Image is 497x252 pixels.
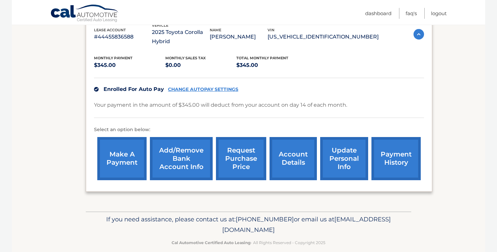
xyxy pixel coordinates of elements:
[236,61,308,70] p: $345.00
[94,61,165,70] p: $345.00
[94,100,347,110] p: Your payment in the amount of $345.00 will deduct from your account on day 14 of each month.
[320,137,368,180] a: update personal info
[236,215,294,223] span: [PHONE_NUMBER]
[210,32,268,42] p: [PERSON_NAME]
[371,137,421,180] a: payment history
[168,87,238,92] a: CHANGE AUTOPAY SETTINGS
[268,32,379,42] p: [US_VEHICLE_IDENTIFICATION_NUMBER]
[152,28,210,46] p: 2025 Toyota Corolla Hybrid
[406,8,417,19] a: FAQ's
[94,126,424,134] p: Select an option below:
[236,56,288,60] span: Total Monthly Payment
[172,240,250,245] strong: Cal Automotive Certified Auto Leasing
[365,8,391,19] a: Dashboard
[90,214,407,235] p: If you need assistance, please contact us at: or email us at
[90,239,407,246] p: - All Rights Reserved - Copyright 2025
[94,87,99,92] img: check.svg
[94,28,126,32] span: lease account
[94,56,132,60] span: Monthly Payment
[268,28,274,32] span: vin
[270,137,317,180] a: account details
[104,86,164,92] span: Enrolled For Auto Pay
[216,137,266,180] a: request purchase price
[210,28,221,32] span: name
[94,32,152,42] p: #44455836588
[165,61,237,70] p: $0.00
[414,29,424,40] img: accordion-active.svg
[97,137,147,180] a: make a payment
[152,23,168,28] span: vehicle
[150,137,213,180] a: Add/Remove bank account info
[165,56,206,60] span: Monthly sales Tax
[50,4,119,23] a: Cal Automotive
[431,8,447,19] a: Logout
